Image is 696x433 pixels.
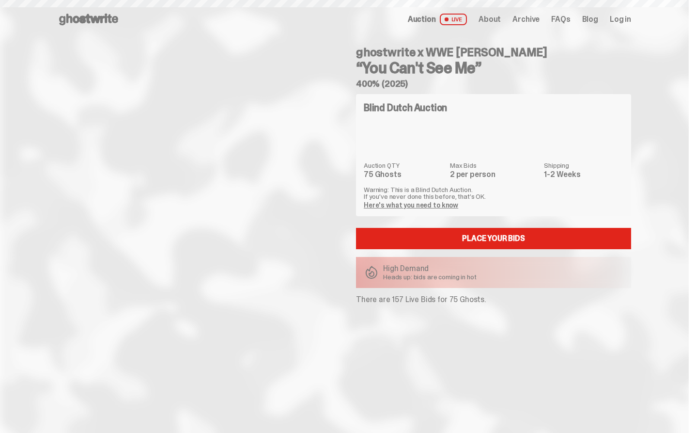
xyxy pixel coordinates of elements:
[440,14,467,25] span: LIVE
[551,16,570,23] a: FAQs
[512,16,540,23] a: Archive
[408,14,467,25] a: Auction LIVE
[356,60,631,76] h3: “You Can't See Me”
[356,296,631,304] p: There are 157 Live Bids for 75 Ghosts.
[408,16,436,23] span: Auction
[356,47,631,58] h4: ghostwrite x WWE [PERSON_NAME]
[582,16,598,23] a: Blog
[364,171,444,178] dd: 75 Ghosts
[544,162,623,169] dt: Shipping
[479,16,501,23] a: About
[364,162,444,169] dt: Auction QTY
[356,228,631,249] a: Place your Bids
[364,186,623,200] p: Warning: This is a Blind Dutch Auction. If you’ve never done this before, that’s OK.
[450,162,538,169] dt: Max Bids
[356,80,631,88] h5: 400% (2025)
[364,201,458,209] a: Here's what you need to know
[383,273,477,280] p: Heads up: bids are coming in hot
[364,103,447,112] h4: Blind Dutch Auction
[544,171,623,178] dd: 1-2 Weeks
[450,171,538,178] dd: 2 per person
[383,265,477,273] p: High Demand
[610,16,631,23] a: Log in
